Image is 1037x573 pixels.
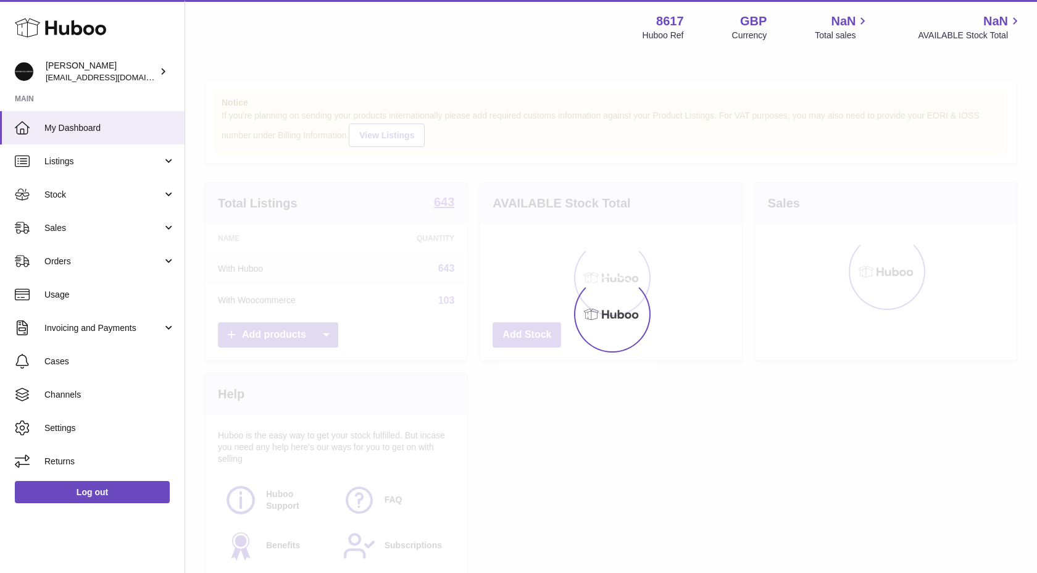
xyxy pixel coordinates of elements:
span: Returns [44,456,175,467]
span: Settings [44,422,175,434]
span: Total sales [815,30,870,41]
strong: GBP [740,13,767,30]
a: NaN AVAILABLE Stock Total [918,13,1022,41]
div: Huboo Ref [643,30,684,41]
strong: 8617 [656,13,684,30]
span: Channels [44,389,175,401]
div: [PERSON_NAME] [46,60,157,83]
span: My Dashboard [44,122,175,134]
img: hello@alfredco.com [15,62,33,81]
span: Orders [44,256,162,267]
a: Log out [15,481,170,503]
span: AVAILABLE Stock Total [918,30,1022,41]
span: Invoicing and Payments [44,322,162,334]
span: Cases [44,356,175,367]
span: Stock [44,189,162,201]
span: Usage [44,289,175,301]
span: Sales [44,222,162,234]
span: NaN [983,13,1008,30]
span: [EMAIL_ADDRESS][DOMAIN_NAME] [46,72,181,82]
a: NaN Total sales [815,13,870,41]
div: Currency [732,30,767,41]
span: Listings [44,156,162,167]
span: NaN [831,13,856,30]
